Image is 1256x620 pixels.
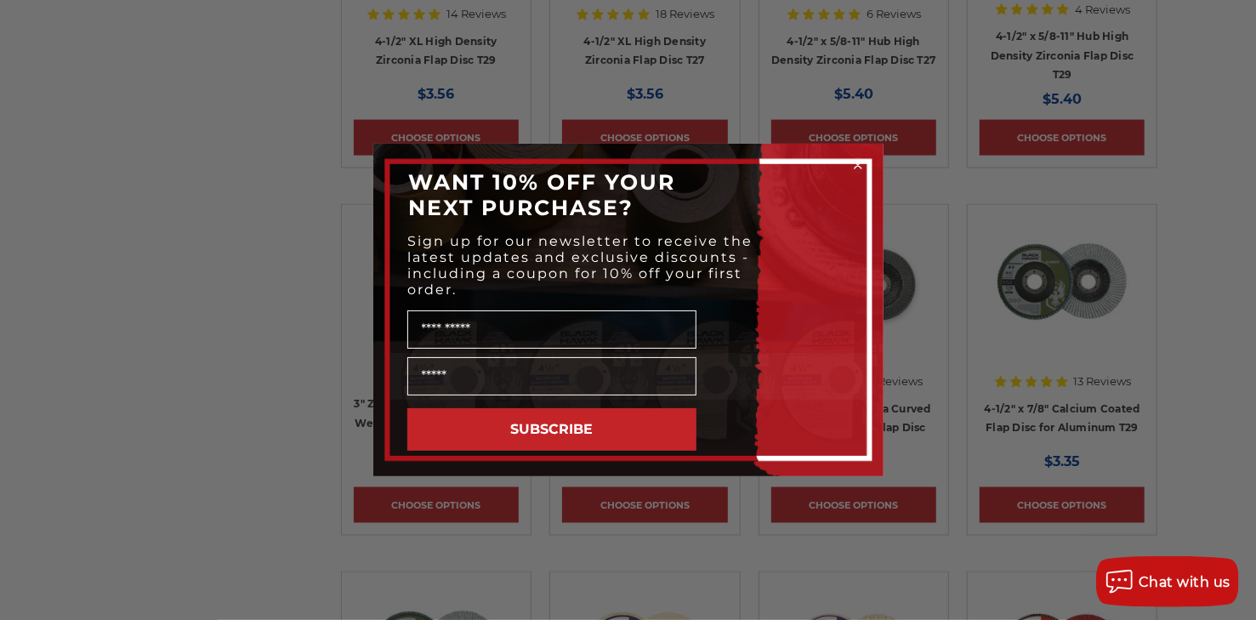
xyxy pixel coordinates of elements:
button: Close dialog [850,156,867,173]
button: Chat with us [1096,556,1239,607]
input: Email [407,357,696,395]
span: Sign up for our newsletter to receive the latest updates and exclusive discounts - including a co... [408,233,753,298]
span: WANT 10% OFF YOUR NEXT PURCHASE? [409,169,676,220]
span: Chat with us [1139,574,1230,590]
button: SUBSCRIBE [407,408,696,451]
